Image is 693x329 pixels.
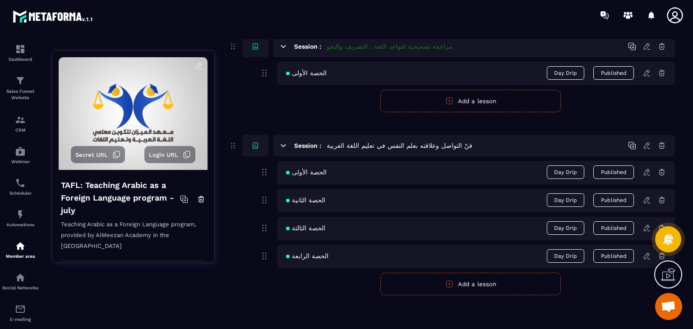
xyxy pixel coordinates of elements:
[286,169,327,176] span: الحصة الأولى
[2,234,38,265] a: automationsautomationsMember area
[2,128,38,133] p: CRM
[15,209,26,220] img: automations
[593,66,634,80] button: Published
[2,222,38,227] p: Automations
[2,37,38,69] a: formationformationDashboard
[144,146,195,163] button: Login URL
[2,88,38,101] p: Sales Funnel Website
[547,66,584,80] span: Day Drip
[294,43,321,50] h6: Session :
[13,8,94,24] img: logo
[593,165,634,179] button: Published
[327,42,453,51] h5: مراجعة تصحيحية لقواعد اللغة : التصريف والنحو
[2,139,38,171] a: automationsautomationsWebinar
[327,141,472,150] h5: فنّ التواصل وعلاقته بعلم النفس في تعليم اللغة العربية
[380,90,561,112] button: Add a lesson
[15,44,26,55] img: formation
[15,114,26,125] img: formation
[2,108,38,139] a: formationformationCRM
[593,249,634,263] button: Published
[547,193,584,207] span: Day Drip
[2,202,38,234] a: automationsautomationsAutomations
[2,171,38,202] a: schedulerschedulerScheduler
[593,193,634,207] button: Published
[71,146,125,163] button: Secret URL
[2,69,38,108] a: formationformationSales Funnel Website
[15,75,26,86] img: formation
[2,191,38,196] p: Scheduler
[380,273,561,295] button: Add a lesson
[2,57,38,62] p: Dashboard
[15,241,26,251] img: automations
[286,196,325,204] span: الحصة الثانية
[286,224,325,232] span: الحصة الثالثة
[547,165,584,179] span: Day Drip
[2,159,38,164] p: Webinar
[2,254,38,259] p: Member area
[286,69,327,77] span: الحصة الأولى
[547,221,584,235] span: Day Drip
[15,178,26,188] img: scheduler
[2,285,38,290] p: Social Networks
[286,252,328,260] span: الحصة الرابعة
[149,151,178,158] span: Login URL
[547,249,584,263] span: Day Drip
[655,293,682,320] div: Open chat
[59,57,208,170] img: background
[294,142,321,149] h6: Session :
[15,272,26,283] img: social-network
[2,317,38,322] p: E-mailing
[593,221,634,235] button: Published
[15,146,26,157] img: automations
[75,151,108,158] span: Secret URL
[61,179,180,217] h4: TAFL: Teaching Arabic as a Foreign Language program - july
[61,219,205,261] p: Teaching Arabic as a Foreign Language program, provided by AlMeezan Academy in the [GEOGRAPHIC_DATA]
[15,304,26,315] img: email
[2,265,38,297] a: social-networksocial-networkSocial Networks
[2,297,38,329] a: emailemailE-mailing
